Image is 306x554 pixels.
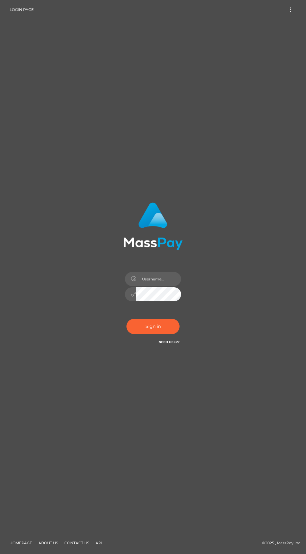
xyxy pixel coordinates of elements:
a: About Us [36,538,61,548]
input: Username... [136,272,181,286]
a: Login Page [10,3,34,16]
img: MassPay Login [123,202,183,250]
button: Sign in [126,319,180,334]
a: Need Help? [159,340,180,344]
button: Toggle navigation [285,6,296,14]
div: © 2025 , MassPay Inc. [5,540,301,547]
a: API [93,538,105,548]
a: Homepage [7,538,35,548]
a: Contact Us [62,538,92,548]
